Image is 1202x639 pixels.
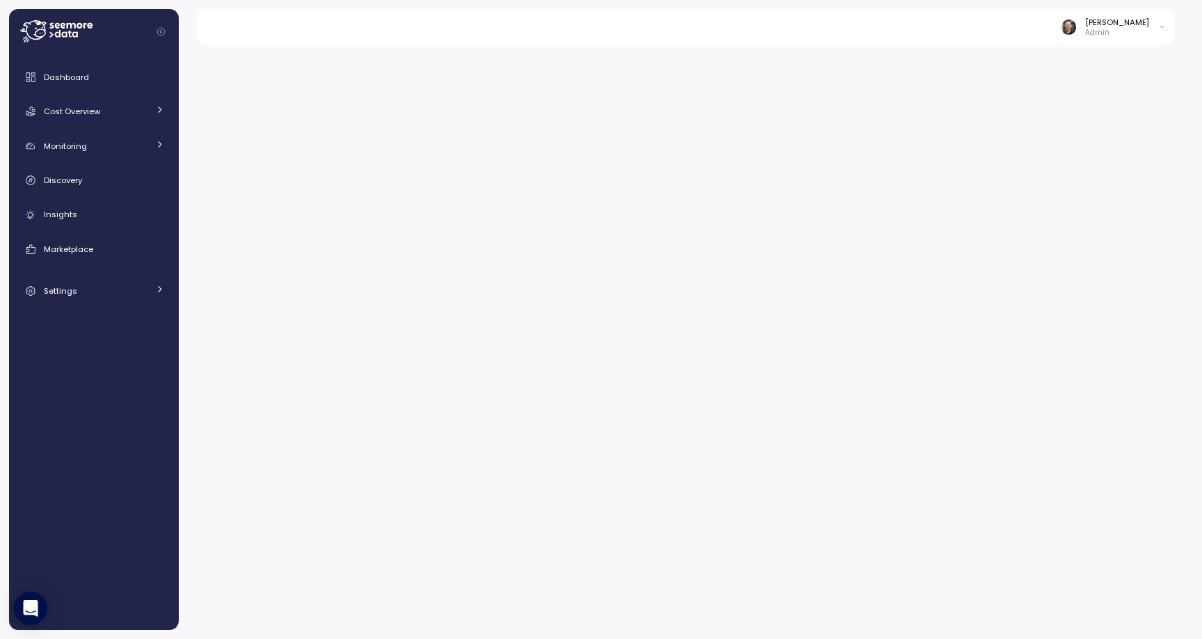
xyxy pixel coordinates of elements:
a: Dashboard [15,63,173,91]
div: [PERSON_NAME] [1085,17,1149,28]
span: Discovery [44,175,82,186]
span: Cost Overview [44,106,100,117]
a: Marketplace [15,235,173,263]
span: Monitoring [44,141,87,152]
a: Monitoring [15,132,173,160]
div: Open Intercom Messenger [14,592,47,625]
p: Admin [1085,28,1149,38]
a: Discovery [15,166,173,194]
a: Cost Overview [15,97,173,125]
span: Dashboard [44,72,89,83]
img: ACg8ocI2dL-zei04f8QMW842o_HSSPOvX6ScuLi9DAmwXc53VPYQOcs=s96-c [1061,19,1076,34]
a: Insights [15,201,173,229]
span: Settings [44,285,77,297]
span: Marketplace [44,244,93,255]
span: Insights [44,209,77,220]
button: Collapse navigation [152,26,170,37]
a: Settings [15,277,173,305]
